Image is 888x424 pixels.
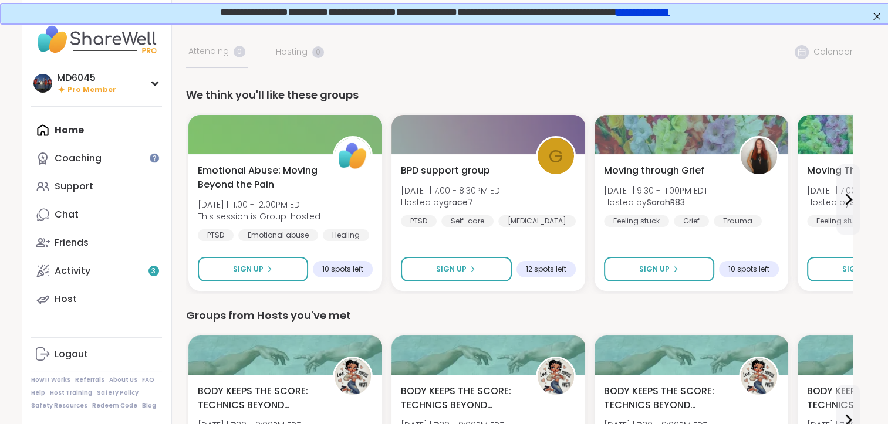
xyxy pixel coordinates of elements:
[728,264,769,274] span: 10 spots left
[741,358,777,395] img: Tammy21
[31,19,162,60] img: ShareWell Nav Logo
[323,229,369,241] div: Healing
[50,389,92,397] a: Host Training
[674,215,709,227] div: Grief
[31,144,162,172] a: Coaching
[31,340,162,368] a: Logout
[498,215,576,227] div: [MEDICAL_DATA]
[198,257,308,281] button: Sign Up
[401,185,504,196] span: [DATE] | 7:00 - 8:30PM EDT
[335,138,371,174] img: ShareWell
[604,164,704,178] span: Moving through Grief
[31,285,162,313] a: Host
[198,384,320,412] span: BODY KEEPS THE SCORE: TECHNICS BEYOND TRAUMA
[31,229,162,257] a: Friends
[401,215,437,227] div: PTSD
[55,236,89,249] div: Friends
[67,85,116,95] span: Pro Member
[401,384,523,412] span: BODY KEEPS THE SCORE: TECHNICS BEYOND TRAUMA
[31,389,45,397] a: Help
[401,196,504,208] span: Hosted by
[31,257,162,285] a: Activity3
[604,185,708,196] span: [DATE] | 9:30 - 11:00PM EDT
[33,74,52,93] img: MD6045
[238,229,318,241] div: Emotional abuse
[647,196,685,208] b: SarahR83
[401,257,512,281] button: Sign Up
[233,264,264,274] span: Sign Up
[55,208,79,221] div: Chat
[444,196,473,208] b: grace7
[151,266,156,276] span: 3
[55,264,90,277] div: Activity
[549,143,563,170] span: g
[604,257,714,281] button: Sign Up
[142,376,154,384] a: FAQ
[186,87,853,103] div: We think you'll like these groups
[807,215,872,227] div: Feeling stuck
[97,389,139,397] a: Safety Policy
[401,164,490,178] span: BPD support group
[198,229,234,241] div: PTSD
[842,264,873,274] span: Sign Up
[31,402,87,410] a: Safety Resources
[335,358,371,395] img: Tammy21
[55,180,93,193] div: Support
[55,348,88,361] div: Logout
[31,201,162,229] a: Chat
[150,153,159,162] iframe: Spotlight
[441,215,494,227] div: Self-care
[109,376,137,384] a: About Us
[198,211,320,222] span: This session is Group-hosted
[31,376,70,384] a: How It Works
[57,72,116,84] div: MD6045
[198,199,320,211] span: [DATE] | 11:00 - 12:00PM EDT
[741,138,777,174] img: SarahR83
[639,264,670,274] span: Sign Up
[436,264,467,274] span: Sign Up
[604,196,708,208] span: Hosted by
[538,358,574,395] img: Tammy21
[714,215,762,227] div: Trauma
[142,402,156,410] a: Blog
[604,384,726,412] span: BODY KEEPS THE SCORE: TECHNICS BEYOND TRAUMA
[526,264,566,274] span: 12 spots left
[55,152,102,165] div: Coaching
[75,376,104,384] a: Referrals
[55,293,77,306] div: Host
[31,172,162,201] a: Support
[92,402,137,410] a: Redeem Code
[322,264,363,274] span: 10 spots left
[604,215,669,227] div: Feeling stuck
[186,307,853,324] div: Groups from Hosts you've met
[198,164,320,192] span: Emotional Abuse: Moving Beyond the Pain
